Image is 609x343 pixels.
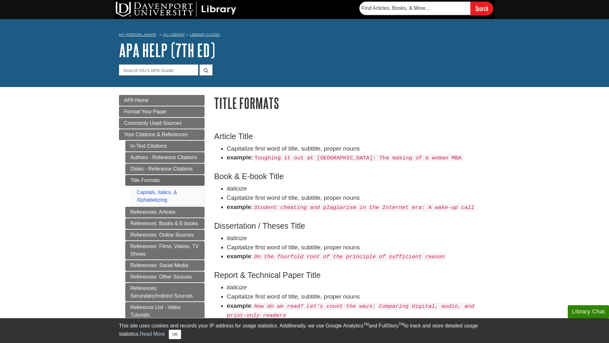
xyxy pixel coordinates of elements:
[227,301,490,320] li: :
[124,109,167,114] span: Format Your Paper
[227,144,490,153] li: Capitalize first word of title, subtitle, proper nouns
[363,322,369,326] sup: TM
[227,185,247,192] em: italicize
[119,30,490,41] nav: breadcrumb
[399,322,404,326] sup: TM
[119,118,205,129] a: Commonly Used Sources
[227,243,490,252] li: Capitalize first word of title, subtitle, proper nouns
[125,302,205,320] a: Reference List - Video Tutorials
[169,330,181,339] button: Close
[125,241,205,259] a: References: Films, Videos, TV Shows
[125,260,205,271] a: References: Social Media
[214,172,490,181] h3: Book & E-book Title
[140,331,165,337] a: Read More
[124,120,181,126] span: Commonly Used Sources
[125,230,205,240] a: References: Online Sources
[137,190,177,203] a: Capitals, Italics, & Alphabetizing
[125,272,205,282] a: References: Other Sources
[119,64,198,76] input: Search DU's APA Guide
[119,32,156,37] a: My [PERSON_NAME]
[125,164,205,174] a: Dates - Reference Citations
[214,132,490,141] h3: Article Title
[227,284,247,291] em: italicize
[125,207,205,218] a: References: Articles
[227,154,253,161] strong: example:
[119,322,490,339] div: This site uses cookies and records your IP address for usage statistics. Additionally, we use Goo...
[227,292,490,301] li: Capitalize first word of title, subtitle, proper nouns
[190,32,220,37] a: Library Guides
[125,218,205,229] a: References: Books & E-books
[119,40,215,60] a: APA Help (7th Ed)
[227,252,490,261] li: :
[125,283,205,301] a: References: Secondary/Indirect Sources
[227,193,490,203] li: Capitalize first word of title, subtitle, proper nouns
[253,154,463,162] code: Toughing it out at [GEOGRAPHIC_DATA]: The making of a woman MBA
[227,235,247,241] em: italicize
[227,303,474,319] em: How do we read? Let’s count the ways: Comparing digital, audio, and print-only readers
[227,204,251,210] strong: example
[125,175,205,186] a: Title Formats
[124,132,187,137] span: Your Citations & References
[227,203,490,212] li: :
[116,2,236,17] img: DU Library
[254,205,474,211] em: Student cheating and plagiarism in the Internet era: A wake-up call
[227,302,251,309] strong: example
[470,2,493,15] input: Search
[568,305,609,318] button: Library Chat
[119,106,205,117] a: Format Your Paper
[254,254,445,260] em: On the fourfold root of the principle of sufficient reason
[163,32,185,37] a: DU Library
[214,271,490,280] h3: Report & Technical Paper Title
[125,152,205,163] a: Authors - Reference Citations
[227,253,251,259] strong: example
[119,129,205,140] a: Your Citations & References
[125,141,205,151] a: In-Text Citations
[359,2,493,15] form: Searches DU Library's articles, books, and more
[119,95,205,106] a: APA Home
[214,221,490,231] h3: Dissertation / Theses Title
[359,2,470,15] input: Find Articles, Books, & More...
[214,95,490,111] h1: Title Formats
[124,98,148,103] span: APA Home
